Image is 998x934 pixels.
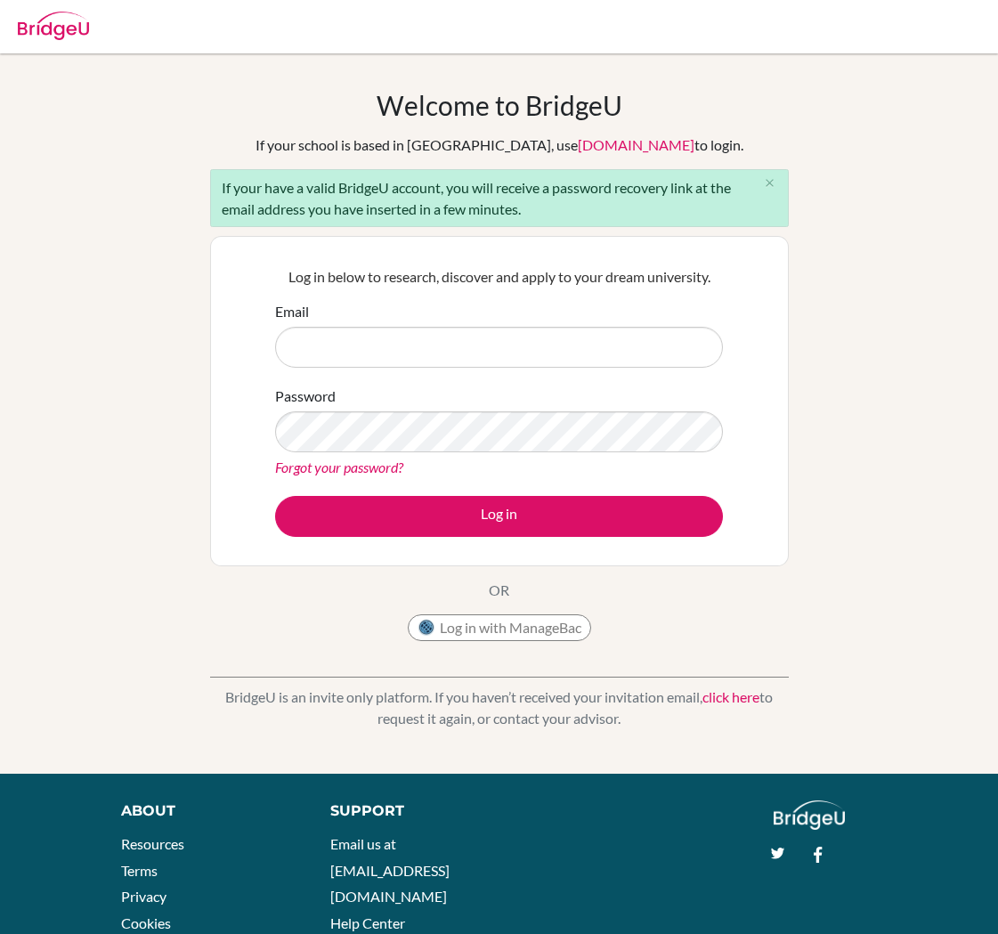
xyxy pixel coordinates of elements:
a: Cookies [121,914,171,931]
a: Forgot your password? [275,459,403,475]
a: Terms [121,862,158,879]
div: About [121,800,290,822]
div: Support [330,800,483,822]
h1: Welcome to BridgeU [377,89,622,121]
button: Log in with ManageBac [408,614,591,641]
button: Log in [275,496,723,537]
div: If your school is based in [GEOGRAPHIC_DATA], use to login. [256,134,743,156]
i: close [763,176,776,190]
a: Email us at [EMAIL_ADDRESS][DOMAIN_NAME] [330,835,450,905]
img: logo_white@2x-f4f0deed5e89b7ecb1c2cc34c3e3d731f90f0f143d5ea2071677605dd97b5244.png [774,800,846,830]
button: Close [752,170,788,197]
img: Bridge-U [18,12,89,40]
label: Password [275,386,336,407]
a: Resources [121,835,184,852]
div: If your have a valid BridgeU account, you will receive a password recovery link at the email addr... [210,169,789,227]
a: Help Center [330,914,405,931]
p: BridgeU is an invite only platform. If you haven’t received your invitation email, to request it ... [210,686,789,729]
a: [DOMAIN_NAME] [578,136,694,153]
p: Log in below to research, discover and apply to your dream university. [275,266,723,288]
label: Email [275,301,309,322]
a: click here [702,688,759,705]
a: Privacy [121,888,166,905]
p: OR [489,580,509,601]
